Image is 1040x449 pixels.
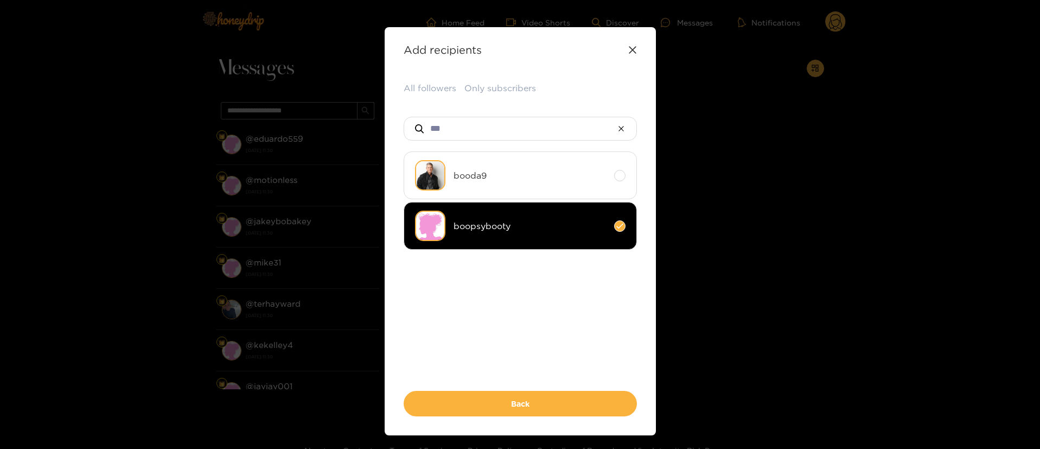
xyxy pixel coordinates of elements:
span: booda9 [454,169,606,182]
button: Only subscribers [464,82,536,94]
img: no-avatar.png [415,211,445,241]
button: Back [404,391,637,416]
span: boopsybooty [454,220,606,232]
button: All followers [404,82,456,94]
strong: Add recipients [404,43,482,56]
img: xocgr-male-model-photography-fort-lauderdale-0016.jpg [415,160,445,191]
